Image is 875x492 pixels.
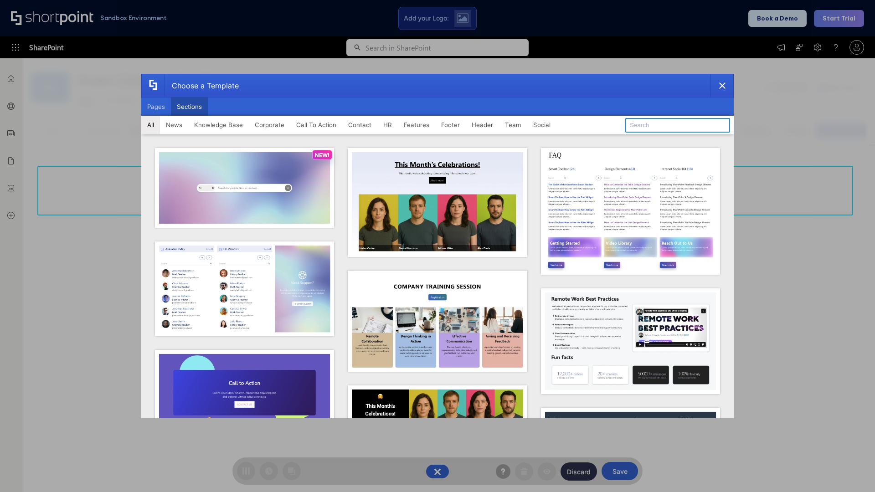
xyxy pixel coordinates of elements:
[315,152,329,159] p: NEW!
[165,74,239,97] div: Choose a Template
[141,116,160,134] button: All
[141,74,734,418] div: template selector
[377,116,398,134] button: HR
[466,116,499,134] button: Header
[499,116,527,134] button: Team
[160,116,188,134] button: News
[527,116,556,134] button: Social
[398,116,435,134] button: Features
[342,116,377,134] button: Contact
[290,116,342,134] button: Call To Action
[171,97,208,116] button: Sections
[435,116,466,134] button: Footer
[141,97,171,116] button: Pages
[249,116,290,134] button: Corporate
[625,118,730,133] input: Search
[188,116,249,134] button: Knowledge Base
[829,448,875,492] iframe: Chat Widget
